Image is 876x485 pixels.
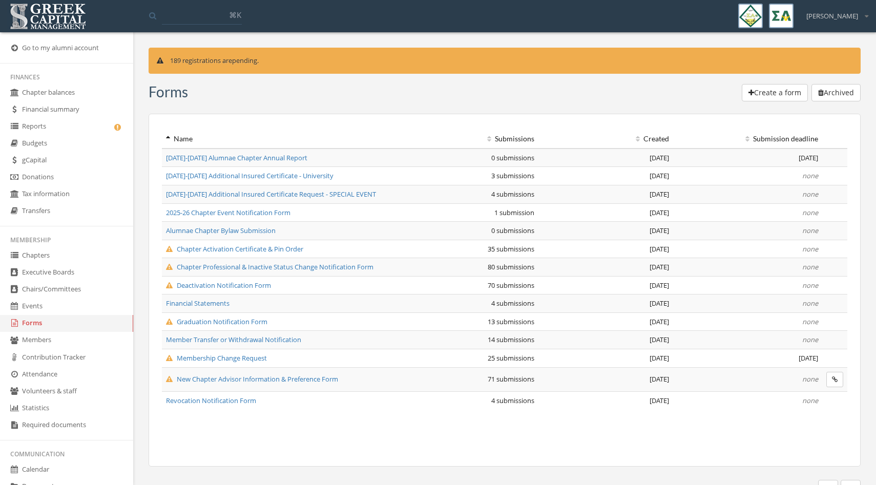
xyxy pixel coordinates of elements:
td: [DATE] [538,185,673,203]
em: none [802,281,818,290]
span: 189 registrations [170,56,221,65]
td: [DATE] [673,349,822,368]
em: none [802,226,818,235]
td: [DATE] [538,258,673,277]
a: Financial Statements [166,299,230,308]
a: Chapter Activation Certificate & Pin Order [166,244,303,254]
td: [DATE] [673,149,822,167]
h3: Form s [149,84,188,100]
span: 3 submissions [491,171,534,180]
td: [DATE] [538,349,673,368]
td: [DATE] [538,167,673,185]
a: [DATE]-[DATE] Additional Insured Certificate Request - SPECIAL EVENT [166,189,376,199]
span: 1 submission [494,208,534,217]
td: [DATE] [538,240,673,258]
button: Create a form [742,84,808,101]
em: none [802,335,818,344]
td: [DATE] [538,391,673,409]
em: none [802,262,818,271]
span: ⌘K [229,10,241,20]
a: Graduation Notification Form [166,317,267,326]
em: none [802,171,818,180]
a: 2025-26 Chapter Event Notification Form [166,208,290,217]
em: none [802,189,818,199]
em: none [802,299,818,308]
em: none [802,317,818,326]
a: [DATE]-[DATE] Alumnae Chapter Annual Report [166,153,307,162]
span: 0 submissions [491,153,534,162]
button: Archived [811,84,861,101]
a: Member Transfer or Withdrawal Notification [166,335,301,344]
a: Revocation Notification Form [166,396,256,405]
span: 4 submissions [491,189,534,199]
td: [DATE] [538,331,673,349]
span: 14 submissions [488,335,534,344]
em: none [802,208,818,217]
th: Submissions [390,130,539,149]
td: [DATE] [538,222,673,240]
span: 0 submissions [491,226,534,235]
span: 25 submissions [488,353,534,363]
td: [DATE] [538,203,673,222]
a: New Chapter Advisor Information & Preference Form [166,374,338,384]
span: 13 submissions [488,317,534,326]
th: Name [162,130,390,149]
span: 80 submissions [488,262,534,271]
td: [DATE] [538,276,673,294]
em: none [802,244,818,254]
a: [DATE]-[DATE] Additional Insured Certificate - University [166,171,333,180]
span: 71 submissions [488,374,534,384]
a: Deactivation Notification Form [166,281,271,290]
span: 4 submissions [491,299,534,308]
td: [DATE] [538,312,673,331]
span: [PERSON_NAME] [806,11,858,21]
td: [DATE] [538,367,673,391]
div: are pending. [149,48,861,74]
a: Alumnae Chapter Bylaw Submission [166,226,276,235]
em: none [802,374,818,384]
div: [PERSON_NAME] [800,4,868,21]
a: Membership Change Request [166,353,267,363]
a: Chapter Professional & Inactive Status Change Notification Form [166,262,373,271]
th: Created [538,130,673,149]
span: 35 submissions [488,244,534,254]
th: Submission deadline [673,130,822,149]
em: none [802,396,818,405]
span: 4 submissions [491,396,534,405]
td: [DATE] [538,149,673,167]
td: [DATE] [538,294,673,313]
span: 70 submissions [488,281,534,290]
